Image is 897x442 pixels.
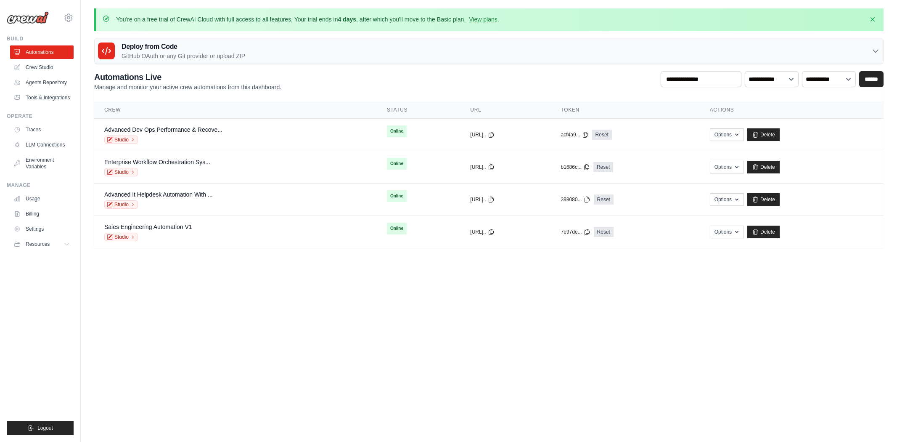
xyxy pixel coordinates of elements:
a: Tools & Integrations [10,91,74,104]
button: b1686c... [561,164,590,170]
a: Studio [104,168,138,176]
a: Delete [747,128,780,141]
th: Status [377,101,460,119]
span: Logout [37,425,53,431]
div: Manage [7,182,74,189]
a: LLM Connections [10,138,74,152]
a: Settings [10,222,74,236]
span: Online [387,125,407,137]
p: Manage and monitor your active crew automations from this dashboard. [94,83,281,91]
a: Environment Variables [10,153,74,173]
a: Usage [10,192,74,205]
th: Crew [94,101,377,119]
h3: Deploy from Code [122,42,245,52]
button: 7e97de... [561,229,590,235]
div: Build [7,35,74,42]
a: Enterprise Workflow Orchestration Sys... [104,159,210,165]
strong: 4 days [338,16,356,23]
span: Resources [26,241,50,248]
button: Resources [10,237,74,251]
button: Options [710,161,744,173]
p: You're on a free trial of CrewAI Cloud with full access to all features. Your trial ends in , aft... [116,15,499,24]
button: acf4a9... [561,131,589,138]
a: Agents Repository [10,76,74,89]
h2: Automations Live [94,71,281,83]
span: Online [387,190,407,202]
a: Billing [10,207,74,221]
a: Reset [594,227,614,237]
th: Actions [700,101,884,119]
span: Online [387,223,407,234]
a: Studio [104,136,138,144]
th: Token [551,101,700,119]
a: Studio [104,233,138,241]
button: Options [710,193,744,206]
a: Advanced Dev Ops Performance & Recove... [104,126,222,133]
a: Delete [747,161,780,173]
button: Options [710,128,744,141]
button: Options [710,226,744,238]
a: Reset [593,162,613,172]
a: Reset [594,194,614,205]
a: Advanced It Helpdesk Automation With ... [104,191,213,198]
a: Studio [104,200,138,209]
a: View plans [469,16,497,23]
span: Online [387,158,407,170]
a: Automations [10,45,74,59]
button: 398080... [561,196,590,203]
img: Logo [7,11,49,24]
p: GitHub OAuth or any Git provider or upload ZIP [122,52,245,60]
div: Operate [7,113,74,120]
th: URL [460,101,550,119]
a: Reset [592,130,612,140]
button: Logout [7,421,74,435]
a: Crew Studio [10,61,74,74]
a: Delete [747,226,780,238]
a: Sales Engineering Automation V1 [104,224,192,230]
a: Delete [747,193,780,206]
a: Traces [10,123,74,136]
